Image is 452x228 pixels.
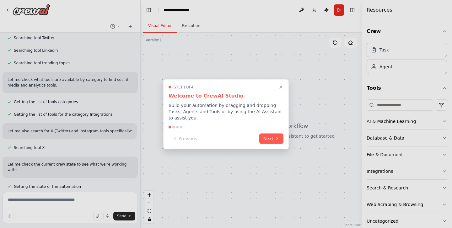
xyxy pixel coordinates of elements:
button: Previous [169,133,201,144]
h3: Welcome to CrewAI Studio [169,92,283,99]
button: Next [259,133,283,144]
button: Close walkthrough [277,83,285,91]
button: Hide left sidebar [144,6,153,14]
span: Step 1 of 4 [174,84,194,89]
p: Build your automation by dragging and dropping Tasks, Agents and Tools or by using the AI Assista... [169,102,283,121]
